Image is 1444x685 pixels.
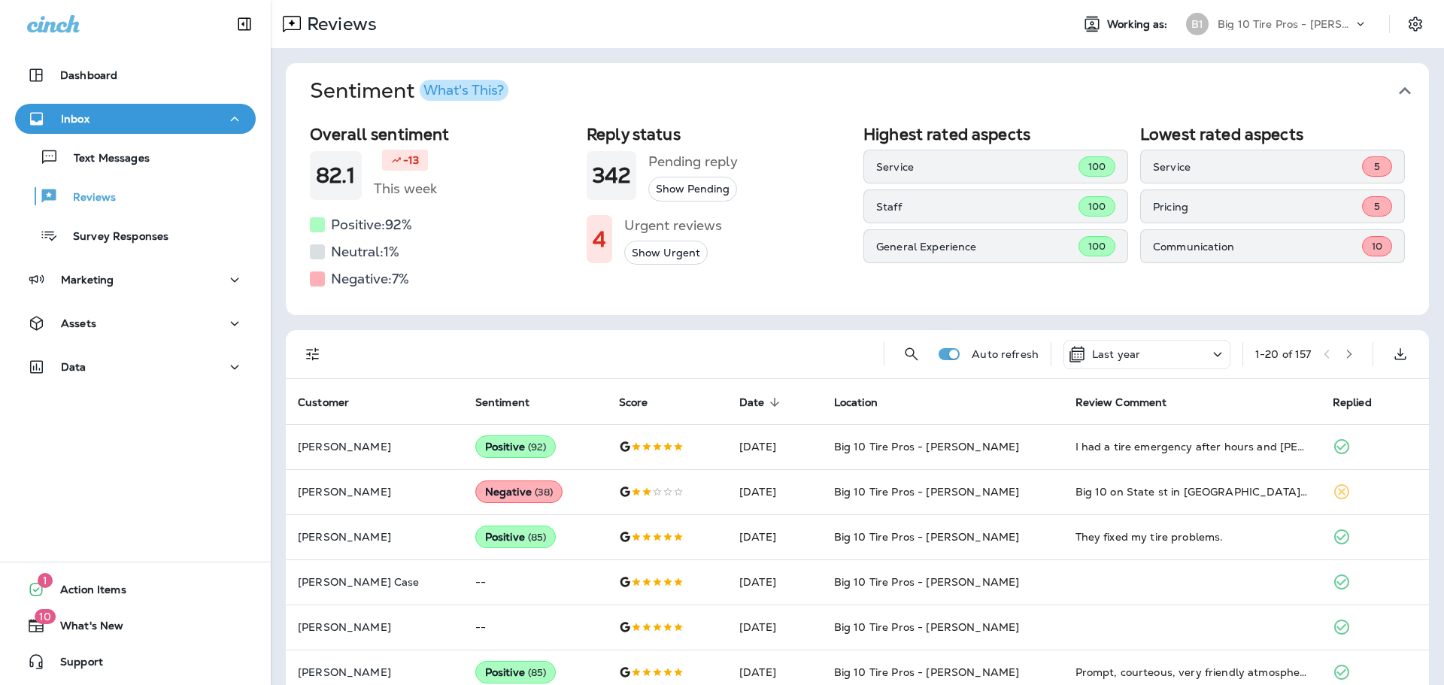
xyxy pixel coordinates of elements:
[15,574,256,605] button: 1Action Items
[15,308,256,338] button: Assets
[593,163,630,188] h1: 342
[1140,125,1405,144] h2: Lowest rated aspects
[727,514,822,559] td: [DATE]
[38,573,53,588] span: 1
[60,69,117,81] p: Dashboard
[286,119,1429,315] div: SentimentWhat's This?
[1092,348,1140,360] p: Last year
[1374,160,1380,173] span: 5
[1075,484,1309,499] div: Big 10 on State st in jackson ms has great representatives at the front desk . Monica was very he...
[528,441,547,453] span: ( 92 )
[61,274,114,286] p: Marketing
[739,396,765,409] span: Date
[896,339,927,369] button: Search Reviews
[1075,665,1309,680] div: Prompt, courteous, very friendly atmosphere.
[15,180,256,212] button: Reviews
[834,396,897,409] span: Location
[35,609,56,624] span: 10
[876,201,1078,213] p: Staff
[1374,200,1380,213] span: 5
[403,153,419,168] p: -13
[298,576,451,588] p: [PERSON_NAME] Case
[298,621,451,633] p: [PERSON_NAME]
[15,141,256,173] button: Text Messages
[15,647,256,677] button: Support
[1333,396,1391,409] span: Replied
[1088,200,1106,213] span: 100
[1153,201,1362,213] p: Pricing
[1186,13,1209,35] div: B1
[58,230,168,244] p: Survey Responses
[535,486,554,499] span: ( 38 )
[298,339,328,369] button: Filters
[834,530,1019,544] span: Big 10 Tire Pros - [PERSON_NAME]
[298,396,349,409] span: Customer
[15,352,256,382] button: Data
[298,396,369,409] span: Customer
[876,161,1078,173] p: Service
[1333,396,1372,409] span: Replied
[834,665,1019,679] span: Big 10 Tire Pros - [PERSON_NAME]
[45,620,123,638] span: What's New
[834,440,1019,453] span: Big 10 Tire Pros - [PERSON_NAME]
[475,661,557,683] div: Positive
[727,559,822,605] td: [DATE]
[475,480,563,503] div: Negative
[834,575,1019,589] span: Big 10 Tire Pros - [PERSON_NAME]
[1153,241,1362,253] p: Communication
[15,611,256,641] button: 10What's New
[374,177,437,201] h5: This week
[15,265,256,295] button: Marketing
[1385,339,1415,369] button: Export as CSV
[834,485,1019,499] span: Big 10 Tire Pros - [PERSON_NAME]
[593,227,606,252] h1: 4
[310,78,508,104] h1: Sentiment
[1218,18,1353,30] p: Big 10 Tire Pros - [PERSON_NAME]
[420,80,508,101] button: What's This?
[15,220,256,251] button: Survey Responses
[1255,348,1312,360] div: 1 - 20 of 157
[463,605,607,650] td: --
[331,267,409,291] h5: Negative: 7 %
[61,113,89,125] p: Inbox
[727,469,822,514] td: [DATE]
[331,240,399,264] h5: Neutral: 1 %
[1075,529,1309,544] div: They fixed my tire problems.
[587,125,851,144] h2: Reply status
[316,163,356,188] h1: 82.1
[475,526,557,548] div: Positive
[739,396,784,409] span: Date
[45,656,103,674] span: Support
[1402,11,1429,38] button: Settings
[475,396,529,409] span: Sentiment
[59,152,150,166] p: Text Messages
[58,191,116,205] p: Reviews
[423,83,504,97] div: What's This?
[876,241,1078,253] p: General Experience
[1088,160,1106,173] span: 100
[223,9,265,39] button: Collapse Sidebar
[463,559,607,605] td: --
[648,177,737,202] button: Show Pending
[61,317,96,329] p: Assets
[1075,396,1187,409] span: Review Comment
[1107,18,1171,31] span: Working as:
[1153,161,1362,173] p: Service
[15,104,256,134] button: Inbox
[298,531,451,543] p: [PERSON_NAME]
[15,60,256,90] button: Dashboard
[298,486,451,498] p: [PERSON_NAME]
[528,531,547,544] span: ( 85 )
[619,396,648,409] span: Score
[301,13,377,35] p: Reviews
[834,396,878,409] span: Location
[298,441,451,453] p: [PERSON_NAME]
[331,213,412,237] h5: Positive: 92 %
[624,214,722,238] h5: Urgent reviews
[475,396,549,409] span: Sentiment
[727,424,822,469] td: [DATE]
[1075,396,1167,409] span: Review Comment
[1372,240,1382,253] span: 10
[298,63,1441,119] button: SentimentWhat's This?
[528,666,547,679] span: ( 85 )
